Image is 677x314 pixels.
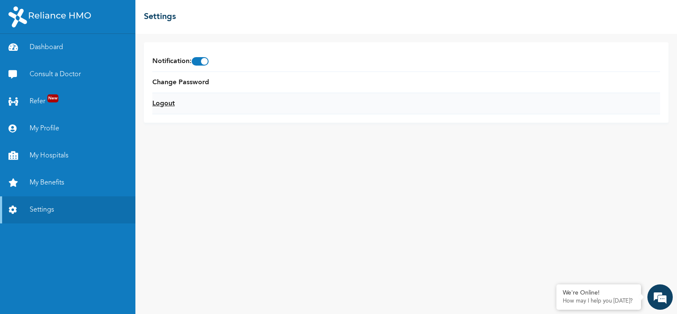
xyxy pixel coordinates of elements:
textarea: Type your message and hit 'Enter' [4,238,161,268]
div: Chat with us now [44,47,142,58]
img: d_794563401_company_1708531726252_794563401 [16,42,34,63]
span: New [47,94,58,102]
span: We're online! [49,110,117,196]
h2: Settings [144,11,176,23]
div: We're Online! [563,289,635,297]
p: How may I help you today? [563,298,635,305]
img: RelianceHMO's Logo [8,6,91,28]
span: Conversation [4,283,83,289]
span: Notification : [152,56,209,66]
div: FAQs [83,268,162,294]
a: Change Password [152,77,209,88]
div: Minimize live chat window [139,4,159,25]
a: Logout [152,99,175,109]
